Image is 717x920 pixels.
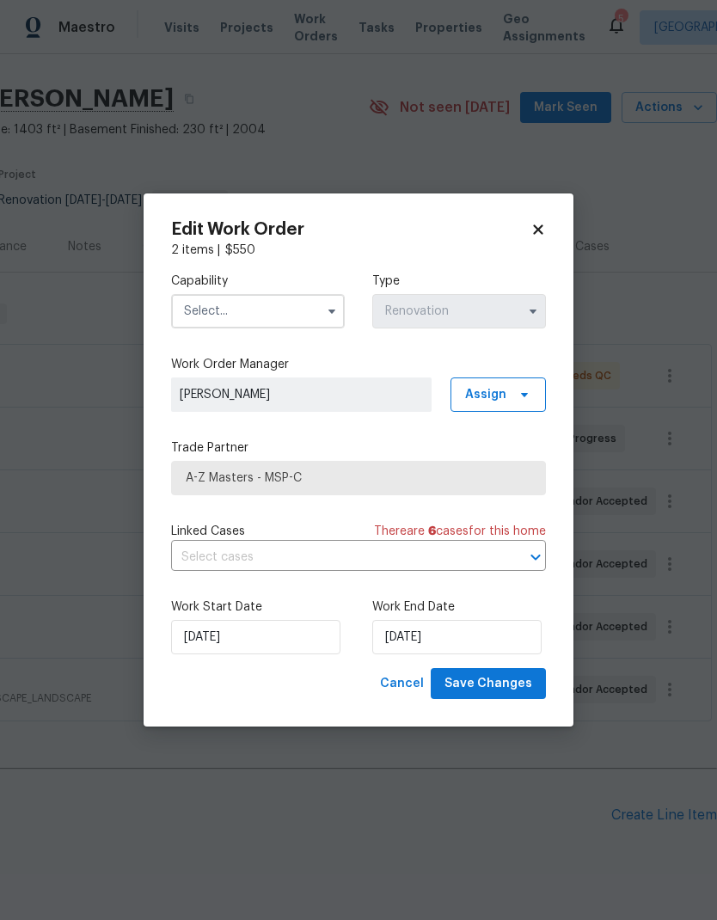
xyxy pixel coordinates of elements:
span: There are case s for this home [374,523,546,540]
label: Work Start Date [171,598,345,616]
span: Linked Cases [171,523,245,540]
label: Work Order Manager [171,356,546,373]
button: Show options [523,301,543,322]
label: Work End Date [372,598,546,616]
div: 2 items | [171,242,546,259]
span: Assign [465,386,506,403]
label: Capability [171,273,345,290]
input: Select... [171,294,345,328]
button: Save Changes [431,668,546,700]
button: Show options [322,301,342,322]
label: Trade Partner [171,439,546,457]
button: Open [524,545,548,569]
input: Select cases [171,544,498,571]
input: M/D/YYYY [171,620,340,654]
button: Cancel [373,668,431,700]
input: Select... [372,294,546,328]
h2: Edit Work Order [171,221,530,238]
input: M/D/YYYY [372,620,542,654]
span: 6 [428,525,436,537]
span: A-Z Masters - MSP-C [186,469,531,487]
span: [PERSON_NAME] [180,386,423,403]
span: $ 550 [225,244,255,256]
label: Type [372,273,546,290]
span: Save Changes [444,673,532,695]
span: Cancel [380,673,424,695]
